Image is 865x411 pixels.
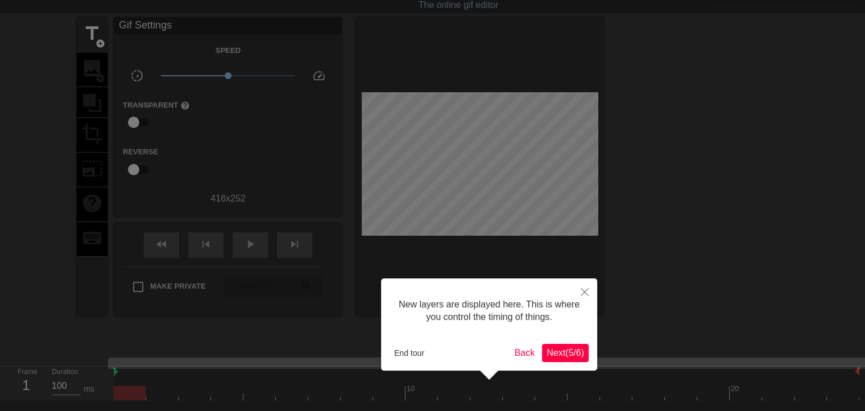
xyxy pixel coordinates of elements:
[510,344,540,362] button: Back
[572,278,597,305] button: Close
[547,348,584,357] span: Next ( 5 / 6 )
[542,344,589,362] button: Next
[390,344,429,361] button: End tour
[390,287,589,335] div: New layers are displayed here. This is where you control the timing of things.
